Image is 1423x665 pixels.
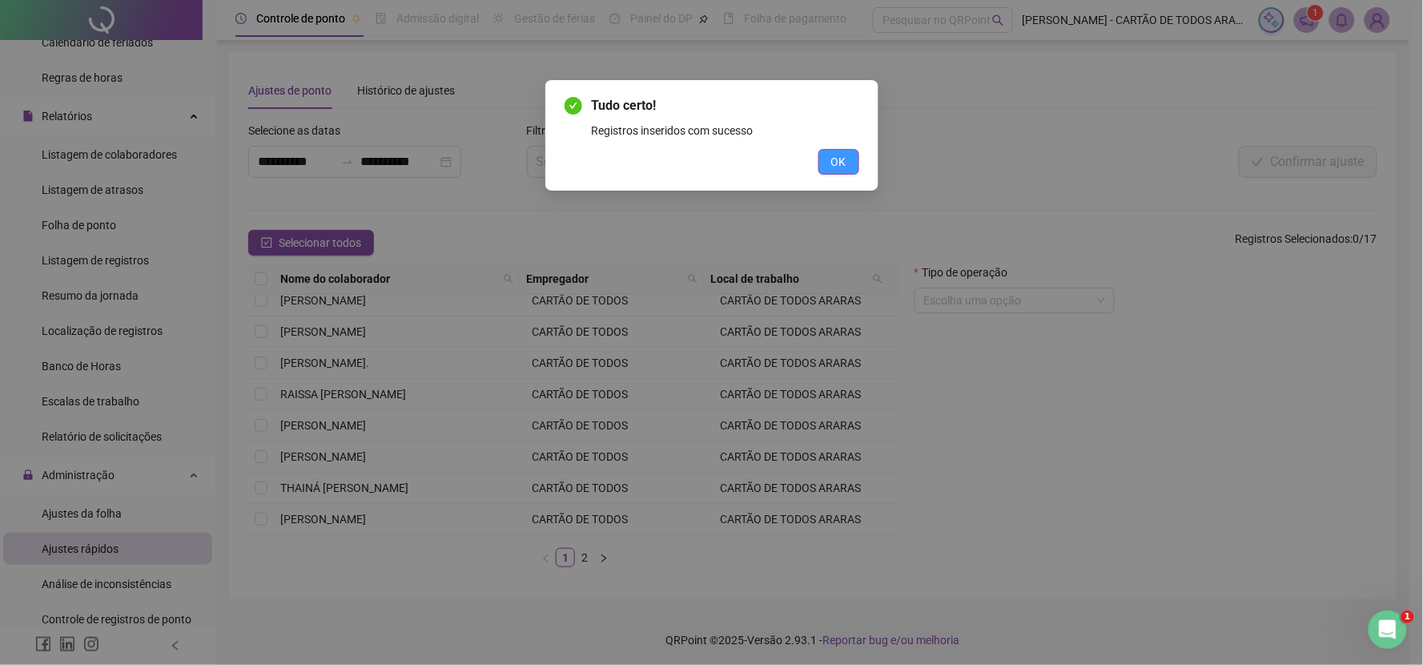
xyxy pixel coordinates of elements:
[592,122,859,139] div: Registros inseridos com sucesso
[592,96,859,115] span: Tudo certo!
[831,153,846,171] span: OK
[1401,611,1414,623] span: 1
[565,97,582,115] span: check-circle
[818,149,859,175] button: OK
[1369,611,1407,649] iframe: Intercom live chat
